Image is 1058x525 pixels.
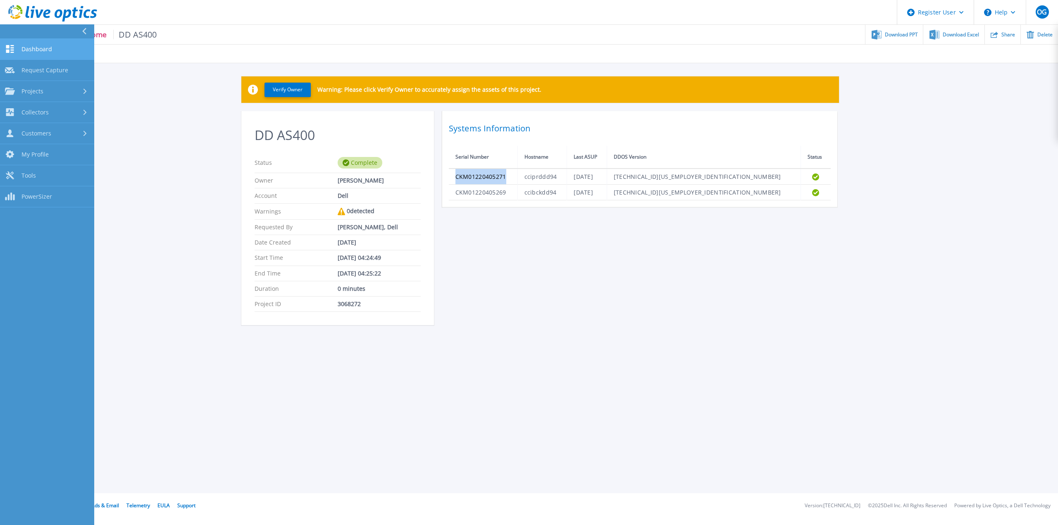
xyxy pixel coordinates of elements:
[255,301,338,307] p: Project ID
[805,503,860,508] li: Version: [TECHNICAL_ID]
[567,146,607,169] th: Last ASUP
[255,254,338,261] p: Start Time
[255,208,338,215] p: Warnings
[943,32,979,37] span: Download Excel
[264,83,311,97] button: Verify Owner
[338,157,382,169] div: Complete
[21,130,51,137] span: Customers
[255,239,338,246] p: Date Created
[517,169,567,185] td: cciprddd94
[607,169,801,185] td: [TECHNICAL_ID][US_EMPLOYER_IDENTIFICATION_NUMBER]
[255,177,338,184] p: Owner
[21,151,49,158] span: My Profile
[255,224,338,230] p: Requested By
[338,301,421,307] div: 3068272
[607,185,801,200] td: [TECHNICAL_ID][US_EMPLOYER_IDENTIFICATION_NUMBER]
[177,502,195,509] a: Support
[113,30,157,39] span: DD AS400
[338,224,421,230] div: [PERSON_NAME], Dell
[255,192,338,199] p: Account
[885,32,918,37] span: Download PPT
[255,285,338,292] p: Duration
[607,146,801,169] th: DDOS Version
[517,185,567,200] td: ccibckdd94
[338,254,421,261] div: [DATE] 04:24:49
[338,177,421,184] div: [PERSON_NAME]
[338,239,421,246] div: [DATE]
[338,208,421,215] div: 0 detected
[255,157,338,169] p: Status
[1037,9,1047,15] span: OG
[517,146,567,169] th: Hostname
[21,88,43,95] span: Projects
[255,270,338,277] p: End Time
[317,86,541,93] p: Warning: Please click Verify Owner to accurately assign the assets of this project.
[1001,32,1015,37] span: Share
[126,502,150,509] a: Telemetry
[449,185,518,200] td: CKM01220405269
[449,146,518,169] th: Serial Number
[255,128,421,143] h2: DD AS400
[21,67,68,74] span: Request Capture
[21,45,52,53] span: Dashboard
[1037,32,1053,37] span: Delete
[21,193,52,200] span: PowerSizer
[567,169,607,185] td: [DATE]
[157,502,170,509] a: EULA
[449,121,831,136] h2: Systems Information
[954,503,1051,508] li: Powered by Live Optics, a Dell Technology
[21,109,49,116] span: Collectors
[21,172,36,179] span: Tools
[338,270,421,277] div: [DATE] 04:25:22
[91,502,119,509] a: Ads & Email
[449,169,518,185] td: CKM01220405271
[338,285,421,292] div: 0 minutes
[338,192,421,199] div: Dell
[868,503,947,508] li: © 2025 Dell Inc. All Rights Reserved
[40,30,157,39] p: PPDD Phone Home
[567,185,607,200] td: [DATE]
[801,146,830,169] th: Status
